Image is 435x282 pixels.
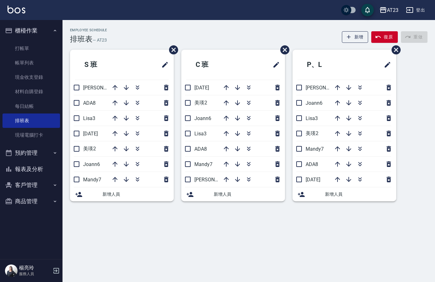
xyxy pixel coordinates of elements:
a: 現場電腦打卡 [2,128,60,142]
img: Logo [7,6,25,13]
span: Mandy7 [83,177,101,183]
span: ADA8 [194,146,207,152]
span: Joann6 [306,100,322,106]
span: Lisa3 [194,131,207,137]
span: 修改班表的標題 [157,57,169,72]
span: ADA8 [83,100,96,106]
h5: 楊亮玲 [19,265,51,271]
a: 排班表 [2,113,60,128]
button: 新增 [342,31,368,43]
div: 新增人員 [292,187,396,201]
span: Joann6 [83,161,100,167]
div: 新增人員 [70,187,174,201]
button: save [361,4,374,16]
span: [PERSON_NAME]19 [194,177,237,183]
h2: S 班 [75,53,132,76]
button: 客戶管理 [2,177,60,193]
span: 新增人員 [214,191,280,198]
h2: Employee Schedule [70,28,107,32]
a: 每日結帳 [2,99,60,113]
span: Joann6 [194,115,211,121]
span: Mandy7 [194,161,212,167]
span: 美瑛2 [306,130,318,136]
img: Person [5,264,17,277]
button: AT23 [377,4,401,17]
span: 美瑛2 [83,146,96,152]
span: [DATE] [306,177,320,183]
h2: P、L [297,53,356,76]
span: 修改班表的標題 [269,57,280,72]
span: 新增人員 [325,191,391,198]
button: 復原 [371,31,398,43]
span: 美瑛2 [194,100,207,106]
button: 預約管理 [2,145,60,161]
a: 材料自購登錄 [2,84,60,99]
span: Lisa3 [306,115,318,121]
span: ADA8 [306,161,318,167]
button: 櫃檯作業 [2,23,60,39]
div: 新增人員 [181,187,285,201]
button: 商品管理 [2,193,60,209]
span: [PERSON_NAME]19 [306,85,349,91]
p: 服務人員 [19,271,51,277]
span: [DATE] [83,131,98,137]
span: 修改班表的標題 [380,57,391,72]
span: [PERSON_NAME]19 [83,85,126,91]
span: 刪除班表 [276,41,290,59]
button: 報表及分析 [2,161,60,177]
button: 登出 [403,4,427,16]
span: 新增人員 [102,191,169,198]
h3: 排班表 [70,35,92,43]
a: 現金收支登錄 [2,70,60,84]
span: [DATE] [194,85,209,91]
span: Lisa3 [83,115,95,121]
span: 刪除班表 [387,41,402,59]
div: AT23 [387,6,398,14]
span: Mandy7 [306,146,324,152]
h6: — AT23 [92,37,107,43]
a: 打帳單 [2,41,60,56]
h2: C 班 [186,53,243,76]
span: 刪除班表 [164,41,179,59]
a: 帳單列表 [2,56,60,70]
